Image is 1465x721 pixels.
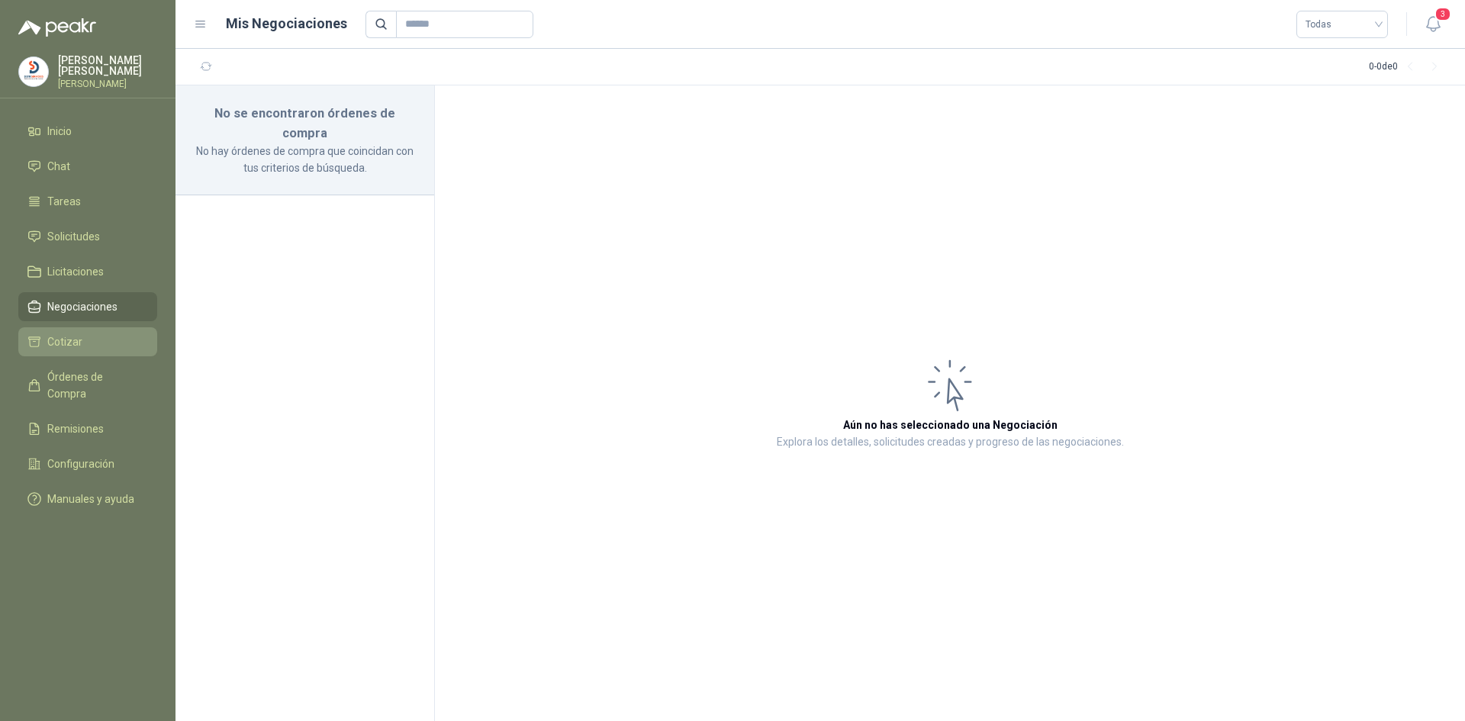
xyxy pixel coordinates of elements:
span: Licitaciones [47,263,104,280]
div: 0 - 0 de 0 [1369,55,1447,79]
h3: No se encontraron órdenes de compra [194,104,416,143]
a: Remisiones [18,414,157,443]
p: [PERSON_NAME] [PERSON_NAME] [58,55,157,76]
span: Todas [1306,13,1379,36]
span: Tareas [47,193,81,210]
span: Inicio [47,123,72,140]
h1: Mis Negociaciones [226,13,347,34]
img: Company Logo [19,57,48,86]
p: Explora los detalles, solicitudes creadas y progreso de las negociaciones. [777,433,1124,452]
p: No hay órdenes de compra que coincidan con tus criterios de búsqueda. [194,143,416,176]
a: Inicio [18,117,157,146]
button: 3 [1419,11,1447,38]
a: Negociaciones [18,292,157,321]
a: Cotizar [18,327,157,356]
a: Configuración [18,449,157,478]
a: Chat [18,152,157,181]
span: Manuales y ayuda [47,491,134,507]
a: Solicitudes [18,222,157,251]
span: Órdenes de Compra [47,369,143,402]
span: Configuración [47,455,114,472]
span: 3 [1434,7,1451,21]
a: Manuales y ayuda [18,484,157,513]
img: Logo peakr [18,18,96,37]
a: Licitaciones [18,257,157,286]
span: Solicitudes [47,228,100,245]
span: Chat [47,158,70,175]
span: Cotizar [47,333,82,350]
h3: Aún no has seleccionado una Negociación [843,417,1058,433]
a: Tareas [18,187,157,216]
span: Remisiones [47,420,104,437]
p: [PERSON_NAME] [58,79,157,89]
a: Órdenes de Compra [18,362,157,408]
span: Negociaciones [47,298,118,315]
